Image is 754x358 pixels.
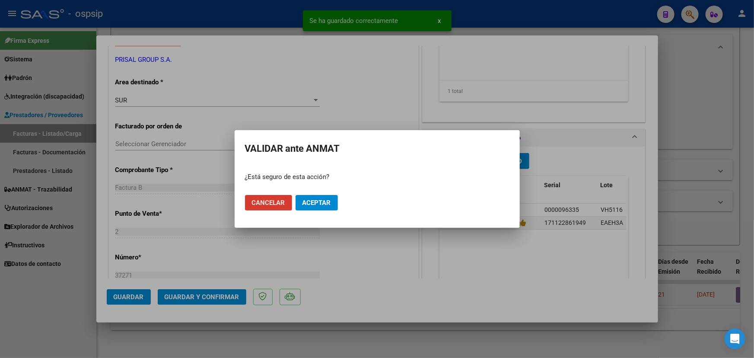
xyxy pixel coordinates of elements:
button: Aceptar [296,195,338,211]
button: Cancelar [245,195,292,211]
div: Open Intercom Messenger [725,329,745,349]
h2: VALIDAR ante ANMAT [245,141,509,157]
span: Cancelar [252,199,285,207]
span: Aceptar [302,199,331,207]
p: ¿Está seguro de esta acción? [245,172,509,182]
